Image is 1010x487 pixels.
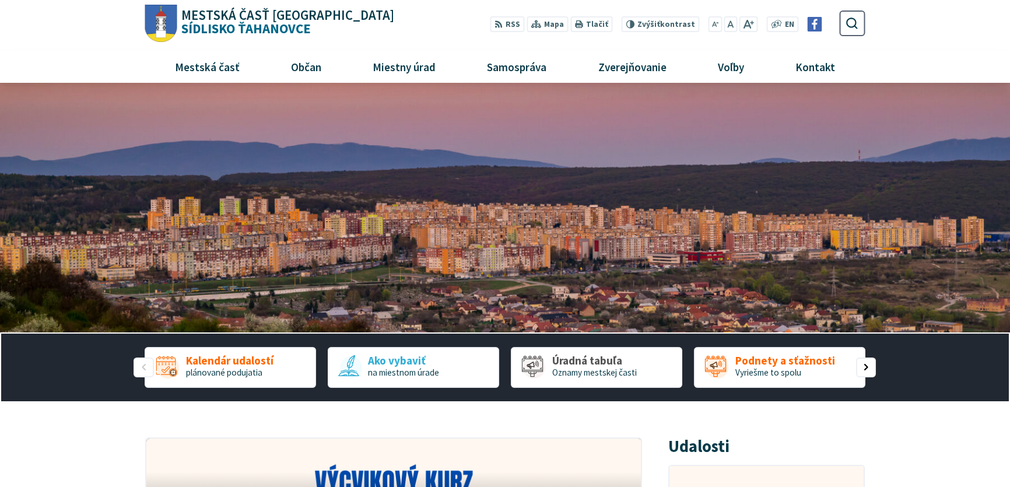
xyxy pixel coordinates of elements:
span: Voľby [713,51,748,82]
a: Samospráva [466,51,568,82]
span: Mapa [544,19,564,31]
a: Ako vybaviť na miestnom úrade [328,347,499,388]
span: RSS [506,19,520,31]
span: Mestská časť [171,51,244,82]
a: Podnety a sťažnosti Vyriešme to spolu [694,347,865,388]
span: Občan [287,51,326,82]
span: Ako vybaviť [368,355,439,367]
span: Vyriešme to spolu [735,367,801,378]
span: Úradná tabuľa [552,355,637,367]
span: Kontakt [791,51,839,82]
a: Kalendár udalostí plánované podujatia [145,347,316,388]
div: 1 / 5 [145,347,316,388]
button: Zväčšiť veľkosť písma [739,16,758,32]
span: Samospráva [483,51,551,82]
img: Prejsť na Facebook stránku [808,17,822,31]
button: Zvýšiťkontrast [622,16,699,32]
a: Zverejňovanie [577,51,688,82]
a: RSS [490,16,524,32]
div: 3 / 5 [511,347,682,388]
div: 4 / 5 [694,347,865,388]
span: EN [785,19,794,31]
a: EN [781,19,797,31]
h1: Sídlisko Ťahanovce [177,9,394,36]
span: kontrast [637,20,695,29]
span: Miestny úrad [369,51,440,82]
a: Občan [270,51,343,82]
a: Mestská časť [154,51,261,82]
span: Zvýšiť [637,19,660,29]
button: Tlačiť [570,16,612,32]
button: Zmenšiť veľkosť písma [708,16,722,32]
a: Logo Sídlisko Ťahanovce, prejsť na domovskú stránku. [145,5,394,43]
div: 2 / 5 [328,347,499,388]
a: Mapa [527,16,568,32]
span: na miestnom úrade [368,367,439,378]
span: Oznamy mestskej časti [552,367,637,378]
div: Predošlý slajd [134,358,153,377]
a: Kontakt [774,51,856,82]
a: Miestny úrad [352,51,457,82]
a: Úradná tabuľa Oznamy mestskej časti [511,347,682,388]
span: plánované podujatia [186,367,262,378]
button: Nastaviť pôvodnú veľkosť písma [724,16,737,32]
a: Voľby [696,51,765,82]
div: Nasledujúci slajd [856,358,876,377]
span: Tlačiť [586,20,608,29]
span: Kalendár udalostí [186,355,273,367]
h3: Udalosti [668,437,730,456]
span: Zverejňovanie [594,51,671,82]
span: Podnety a sťažnosti [735,355,835,367]
img: Prejsť na domovskú stránku [145,5,177,43]
span: Mestská časť [GEOGRAPHIC_DATA] [181,9,394,22]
